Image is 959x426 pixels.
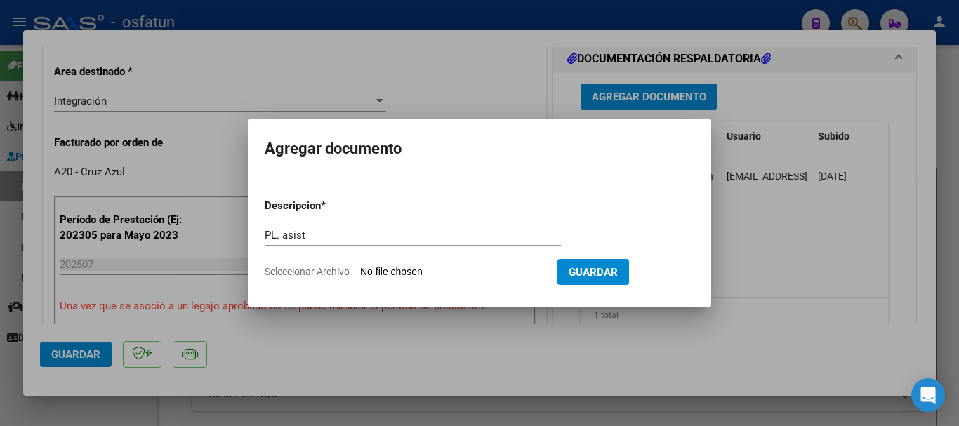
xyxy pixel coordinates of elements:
[265,198,394,214] p: Descripcion
[569,266,618,279] span: Guardar
[911,378,945,412] div: Open Intercom Messenger
[557,259,629,285] button: Guardar
[265,135,694,162] h2: Agregar documento
[265,266,350,277] span: Seleccionar Archivo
